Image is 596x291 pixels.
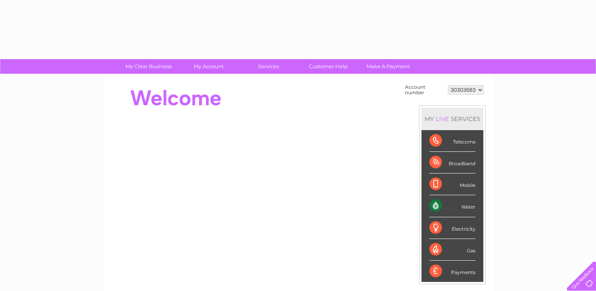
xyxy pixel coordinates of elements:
[356,59,421,74] a: Make A Payment
[421,108,483,130] div: MY SERVICES
[296,59,361,74] a: Customer Help
[434,115,451,123] div: LIVE
[429,173,475,195] div: Mobile
[236,59,301,74] a: Services
[116,59,181,74] a: My Clear Business
[429,152,475,173] div: Broadband
[429,239,475,261] div: Gas
[403,82,446,97] td: Account number
[429,261,475,282] div: Payments
[429,195,475,217] div: Water
[429,217,475,239] div: Electricity
[176,59,241,74] a: My Account
[429,130,475,152] div: Telecoms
